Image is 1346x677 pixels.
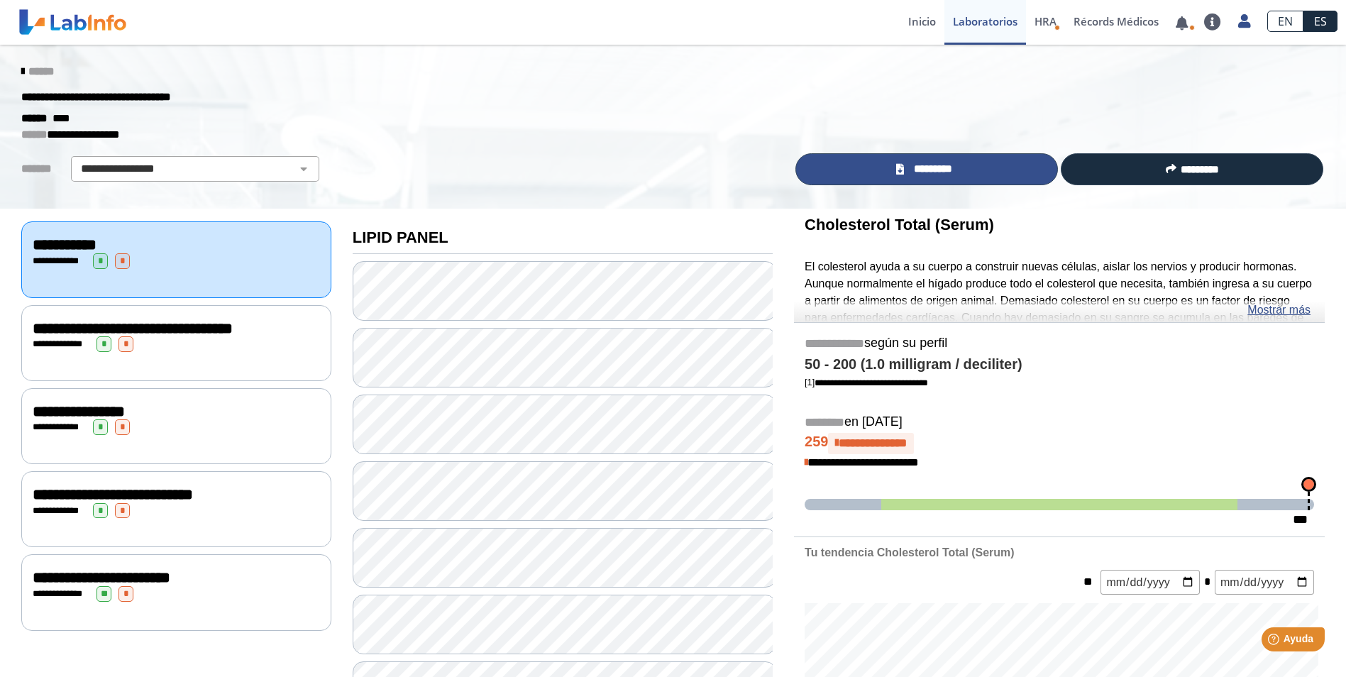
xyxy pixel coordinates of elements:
[805,546,1014,558] b: Tu tendencia Cholesterol Total (Serum)
[805,336,1314,352] h5: según su perfil
[1035,14,1057,28] span: HRA
[805,258,1314,377] p: El colesterol ayuda a su cuerpo a construir nuevas células, aislar los nervios y producir hormona...
[1267,11,1303,32] a: EN
[1100,570,1200,595] input: mm/dd/yyyy
[1220,622,1330,661] iframe: Help widget launcher
[1303,11,1337,32] a: ES
[805,216,994,233] b: Cholesterol Total (Serum)
[1215,570,1314,595] input: mm/dd/yyyy
[805,414,1314,431] h5: en [DATE]
[805,377,928,387] a: [1]
[805,433,1314,454] h4: 259
[805,356,1314,373] h4: 50 - 200 (1.0 milligram / deciliter)
[353,229,448,246] b: LIPID PANEL
[1247,302,1311,319] a: Mostrar más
